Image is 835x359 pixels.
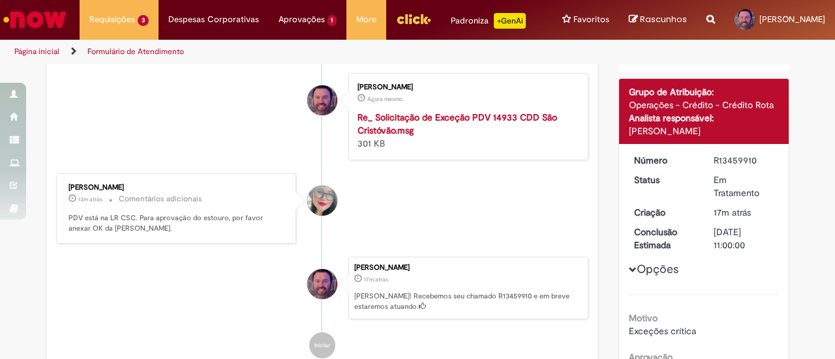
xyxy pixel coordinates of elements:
[119,194,202,205] small: Comentários adicionais
[573,13,609,26] span: Favoritos
[714,154,774,167] div: R13459910
[629,14,687,26] a: Rascunhos
[640,13,687,25] span: Rascunhos
[307,269,337,299] div: Paulo Afonso De Freitas
[68,184,286,192] div: [PERSON_NAME]
[364,276,388,283] span: 17m atrás
[629,111,780,124] div: Analista responsável:
[14,46,59,57] a: Página inicial
[367,95,402,103] span: Agora mesmo
[78,195,102,203] time: 28/08/2025 18:59:38
[307,85,337,115] div: Paulo Afonso De Freitas
[714,173,774,199] div: Em Tratamento
[78,195,102,203] span: 13m atrás
[714,206,774,219] div: 28/08/2025 18:55:50
[279,13,325,26] span: Aprovações
[629,85,780,98] div: Grupo de Atribuição:
[629,312,658,324] b: Motivo
[396,9,431,29] img: click_logo_yellow_360x200.png
[624,225,705,251] dt: Conclusão Estimada
[56,257,588,319] li: Paulo Afonso De Freitas
[714,207,751,218] time: 28/08/2025 18:55:50
[714,225,774,251] div: [DATE] 11:00:00
[89,13,135,26] span: Requisições
[307,186,337,216] div: undefined Online
[168,13,259,26] span: Despesas Corporativas
[364,276,388,283] time: 28/08/2025 18:55:50
[357,111,575,150] div: 301 KB
[356,13,376,26] span: More
[1,7,68,33] img: ServiceNow
[629,124,780,137] div: [PERSON_NAME]
[629,325,696,337] span: Exceções crítica
[629,98,780,111] div: Operações - Crédito - Crédito Rota
[624,206,705,219] dt: Criação
[354,264,581,272] div: [PERSON_NAME]
[494,13,526,29] p: +GenAi
[367,95,402,103] time: 28/08/2025 19:12:03
[357,83,575,91] div: [PERSON_NAME]
[354,291,581,311] p: [PERSON_NAME]! Recebemos seu chamado R13459910 e em breve estaremos atuando.
[87,46,184,57] a: Formulário de Atendimento
[759,14,825,25] span: [PERSON_NAME]
[68,213,286,233] p: PDV está na LR CSC. Para aprovação do estouro, por favor anexar OK da [PERSON_NAME].
[451,13,526,29] div: Padroniza
[624,154,705,167] dt: Número
[138,15,149,26] span: 3
[714,207,751,218] span: 17m atrás
[357,111,557,136] a: Re_ Solicitação de Exceção PDV 14933 CDD São Cristóvão.msg
[327,15,337,26] span: 1
[10,40,547,64] ul: Trilhas de página
[624,173,705,186] dt: Status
